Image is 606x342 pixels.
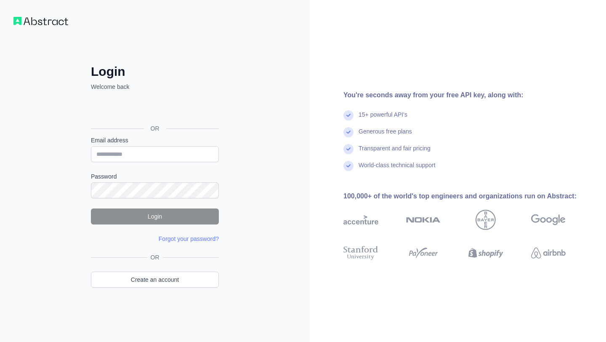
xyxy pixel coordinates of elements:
[531,244,566,262] img: airbnb
[359,110,407,127] div: 15+ powerful API's
[91,208,219,224] button: Login
[13,17,68,25] img: Workflow
[159,235,219,242] a: Forgot your password?
[91,272,219,288] a: Create an account
[476,210,496,230] img: bayer
[91,136,219,144] label: Email address
[343,90,593,100] div: You're seconds away from your free API key, along with:
[144,124,166,133] span: OR
[147,253,163,262] span: OR
[531,210,566,230] img: google
[343,161,353,171] img: check mark
[91,64,219,79] h2: Login
[343,244,378,262] img: stanford university
[343,144,353,154] img: check mark
[343,210,378,230] img: accenture
[343,110,353,120] img: check mark
[87,100,221,119] iframe: Sign in with Google Button
[359,127,412,144] div: Generous free plans
[91,83,219,91] p: Welcome back
[406,244,441,262] img: payoneer
[91,172,219,181] label: Password
[359,161,436,178] div: World-class technical support
[343,127,353,137] img: check mark
[468,244,503,262] img: shopify
[406,210,441,230] img: nokia
[343,191,593,201] div: 100,000+ of the world's top engineers and organizations run on Abstract:
[359,144,431,161] div: Transparent and fair pricing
